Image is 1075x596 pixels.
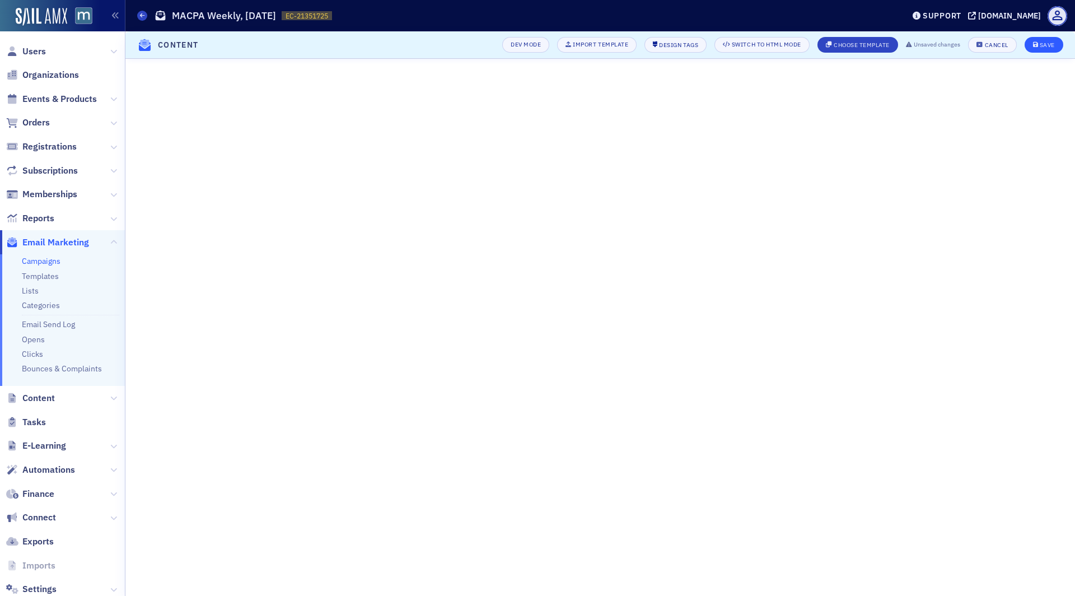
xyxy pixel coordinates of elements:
a: Content [6,392,55,404]
div: Choose Template [834,42,890,48]
a: Subscriptions [6,165,78,177]
span: Connect [22,511,56,524]
a: Bounces & Complaints [22,364,102,374]
a: Organizations [6,69,79,81]
button: [DOMAIN_NAME] [968,12,1045,20]
span: Users [22,45,46,58]
h4: Content [158,39,199,51]
button: Dev Mode [502,37,549,53]
span: Email Marketing [22,236,89,249]
a: Connect [6,511,56,524]
div: Design Tags [659,42,698,48]
a: Opens [22,334,45,344]
a: Clicks [22,349,43,359]
a: Exports [6,536,54,548]
button: Save [1025,37,1063,53]
span: Imports [22,560,55,572]
span: Registrations [22,141,77,153]
div: Import Template [573,41,628,48]
img: SailAMX [75,7,92,25]
a: Email Marketing [6,236,89,249]
a: Finance [6,488,54,500]
span: Subscriptions [22,165,78,177]
span: Events & Products [22,93,97,105]
a: View Homepage [67,7,92,26]
span: E-Learning [22,440,66,452]
a: Campaigns [22,256,60,266]
a: Tasks [6,416,46,429]
span: Organizations [22,69,79,81]
a: Registrations [6,141,77,153]
span: Reports [22,212,54,225]
span: Profile [1048,6,1067,26]
span: Memberships [22,188,77,201]
div: [DOMAIN_NAME] [978,11,1041,21]
span: Settings [22,583,57,595]
button: Cancel [968,37,1016,53]
span: Exports [22,536,54,548]
span: Tasks [22,416,46,429]
button: Switch to HTML Mode [714,37,810,53]
img: SailAMX [16,8,67,26]
a: Imports [6,560,55,572]
button: Design Tags [644,37,707,53]
a: E-Learning [6,440,66,452]
a: Templates [22,271,59,281]
button: Import Template [557,37,637,53]
div: Cancel [985,42,1008,48]
a: Lists [22,286,39,296]
a: Users [6,45,46,58]
div: Support [923,11,961,21]
a: Reports [6,212,54,225]
div: Save [1040,42,1055,48]
span: Content [22,392,55,404]
span: Automations [22,464,75,476]
h1: MACPA Weekly, [DATE] [172,9,276,22]
a: Settings [6,583,57,595]
button: Choose Template [817,37,898,53]
a: Events & Products [6,93,97,105]
span: Unsaved changes [914,40,960,49]
a: Categories [22,300,60,310]
a: Automations [6,464,75,476]
a: Memberships [6,188,77,201]
a: Orders [6,117,50,129]
span: Orders [22,117,50,129]
span: Finance [22,488,54,500]
a: Email Send Log [22,319,75,329]
div: Switch to HTML Mode [732,41,801,48]
span: EC-21351725 [286,11,328,21]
